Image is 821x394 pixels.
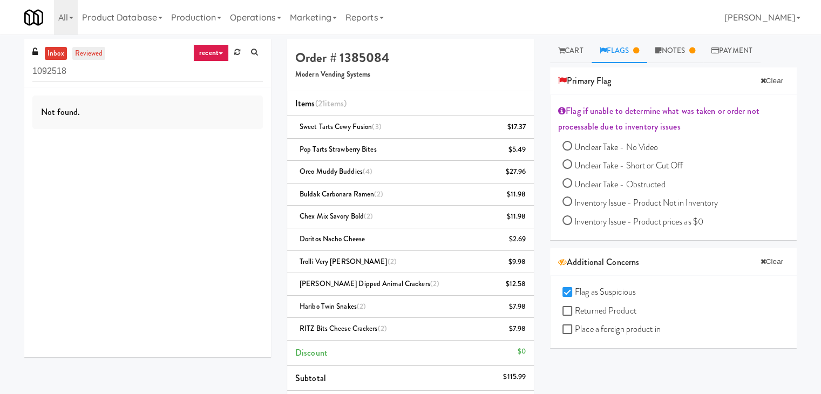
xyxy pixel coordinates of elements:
input: Unclear Take - Obstructed [562,180,572,189]
div: $17.37 [507,120,526,134]
div: $115.99 [503,370,526,384]
span: Place a foreign product in [575,323,661,335]
span: Buldak Carbonara Ramen [300,189,384,199]
input: Unclear Take - No Video [562,142,572,152]
div: $27.96 [505,165,526,179]
a: Cart [550,39,592,63]
span: Primary Flag [558,73,611,89]
input: Inventory Issue - Product Not in Inventory [562,198,572,208]
span: Oreo Muddy Buddies [300,166,372,176]
a: Notes [647,39,703,63]
span: (4) [363,166,372,176]
span: (2) [378,323,387,334]
a: recent [193,44,229,62]
div: $12.58 [505,277,526,291]
span: (3) [372,121,381,132]
div: $11.98 [506,210,526,223]
span: Inventory Issue - Product Not in Inventory [574,196,718,209]
span: Sweet Tarts Cewy Fusion [300,121,382,132]
a: reviewed [72,47,106,60]
span: Not found. [41,106,80,118]
input: Inventory Issue - Product prices as $0 [562,217,572,227]
a: Payment [703,39,761,63]
input: Flag as Suspicious [562,288,575,297]
input: Place a foreign product in [562,325,575,334]
h4: Order # 1385084 [295,51,526,65]
div: $11.98 [506,188,526,201]
span: Discount [295,347,328,359]
div: $7.98 [509,300,526,314]
div: $9.98 [508,255,526,269]
ng-pluralize: items [325,97,344,110]
span: (2) [357,301,366,311]
span: Doritos Nacho Cheese [300,234,365,244]
span: Items [295,97,347,110]
span: Chex Mix Savory Bold [300,211,373,221]
a: Flags [592,39,648,63]
input: Unclear Take - Short or Cut Off [562,161,572,171]
div: $0 [518,345,526,358]
span: RITZ Bits Cheese Crackers [300,323,387,334]
div: $5.49 [508,143,526,157]
img: Micromart [24,8,43,27]
span: (2) [430,278,439,289]
span: Inventory Issue - Product prices as $0 [574,215,703,228]
span: Unclear Take - No Video [574,141,658,153]
a: inbox [45,47,67,60]
input: Returned Product [562,307,575,316]
span: Trolli Very [PERSON_NAME] [300,256,397,267]
span: Flag as Suspicious [575,286,636,298]
span: Pop Tarts Strawberry Bites [300,144,377,154]
span: Additional Concerns [558,254,639,270]
span: Returned Product [575,304,636,317]
span: Unclear Take - Obstructed [574,178,666,191]
input: Search vision orders [32,62,263,81]
span: Haribo Twin Snakes [300,301,366,311]
span: (2) [388,256,397,267]
span: (2) [364,211,373,221]
span: Unclear Take - Short or Cut Off [574,159,683,172]
h5: Modern Vending Systems [295,71,526,79]
div: $2.69 [509,233,526,246]
div: Flag if unable to determine what was taken or order not processable due to inventory issues [558,103,789,135]
button: Clear [755,73,789,89]
button: Clear [755,254,789,270]
span: (21 ) [315,97,347,110]
span: (2) [374,189,383,199]
span: Subtotal [295,372,326,384]
div: $7.98 [509,322,526,336]
span: [PERSON_NAME] Dipped Animal Crackers [300,278,439,289]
